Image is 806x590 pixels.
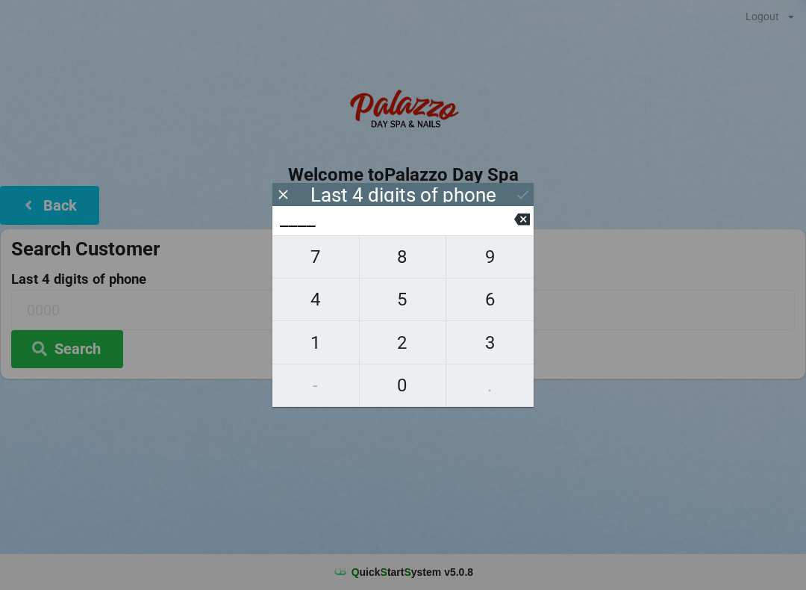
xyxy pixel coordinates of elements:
span: 0 [360,370,446,401]
button: 1 [272,321,360,364]
button: 9 [446,235,534,279]
div: Last 4 digits of phone [310,187,496,202]
span: 3 [446,327,534,358]
button: 5 [360,279,447,321]
button: 8 [360,235,447,279]
button: 4 [272,279,360,321]
button: 7 [272,235,360,279]
span: 1 [272,327,359,358]
button: 2 [360,321,447,364]
button: 0 [360,364,447,407]
span: 8 [360,241,446,273]
span: 6 [446,284,534,315]
span: 2 [360,327,446,358]
button: 3 [446,321,534,364]
button: 6 [446,279,534,321]
span: 7 [272,241,359,273]
span: 5 [360,284,446,315]
span: 4 [272,284,359,315]
span: 9 [446,241,534,273]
